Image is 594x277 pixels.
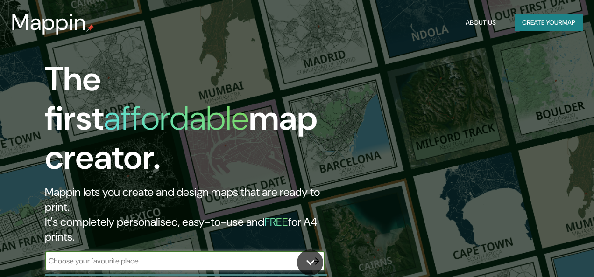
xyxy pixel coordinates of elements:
[45,185,342,244] h2: Mappin lets you create and design maps that are ready to print. It's completely personalised, eas...
[45,60,342,185] h1: The first map creator.
[466,17,496,28] font: About Us
[45,256,306,266] input: Choose your favourite place
[104,97,249,140] h1: affordable
[515,14,583,31] button: Create yourmap
[264,215,288,229] h5: FREE
[462,14,500,31] button: About Us
[86,24,94,32] img: mappin-pin
[522,17,575,28] font: Create your map
[11,9,86,35] h3: Mappin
